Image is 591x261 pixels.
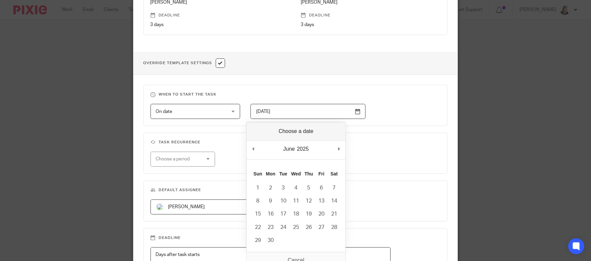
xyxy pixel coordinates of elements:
button: 2 [264,181,277,194]
p: Deadline [301,13,440,18]
button: 25 [290,221,302,234]
button: 4 [290,181,302,194]
abbr: Tuesday [279,171,287,176]
button: 1 [252,181,264,194]
h3: Default assignee [151,187,441,193]
button: 3 [277,181,290,194]
button: 23 [264,221,277,234]
input: Use the arrow keys to pick a date [251,104,365,119]
button: Next Month [335,144,342,154]
button: 21 [328,208,340,221]
span: On date [156,109,173,114]
button: 13 [315,194,328,208]
span: [PERSON_NAME] [168,205,205,209]
div: June [282,144,296,154]
h3: Deadline [151,235,441,241]
p: 3 days [151,21,290,28]
button: 10 [277,194,290,208]
abbr: Monday [266,171,275,176]
button: 7 [328,181,340,194]
button: 29 [252,234,264,247]
abbr: Saturday [330,171,338,176]
button: 28 [328,221,340,234]
button: 20 [315,208,328,221]
abbr: Friday [318,171,324,176]
button: 14 [328,194,340,208]
button: 26 [302,221,315,234]
img: K%20Garrattley%20headshot%20black%20top%20cropped.jpg [156,203,164,211]
button: 5 [302,181,315,194]
abbr: Sunday [254,171,262,176]
div: Choose a period [156,152,203,166]
abbr: Wednesday [291,171,301,176]
button: 8 [252,194,264,208]
p: 3 days [301,21,440,28]
h3: Task recurrence [151,140,441,145]
p: Deadline [151,13,290,18]
h1: Override Template Settings [143,58,225,68]
button: 24 [277,221,290,234]
button: 18 [290,208,302,221]
button: 9 [264,194,277,208]
button: 11 [290,194,302,208]
button: 6 [315,181,328,194]
button: 30 [264,234,277,247]
button: 19 [302,208,315,221]
button: 16 [264,208,277,221]
button: 12 [302,194,315,208]
button: 27 [315,221,328,234]
button: Previous Month [250,144,257,154]
div: 2025 [296,144,310,154]
button: 15 [252,208,264,221]
span: Days after task starts [156,252,200,257]
button: 17 [277,208,290,221]
h3: When to start the task [151,92,441,97]
button: 22 [252,221,264,234]
abbr: Thursday [304,171,313,176]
